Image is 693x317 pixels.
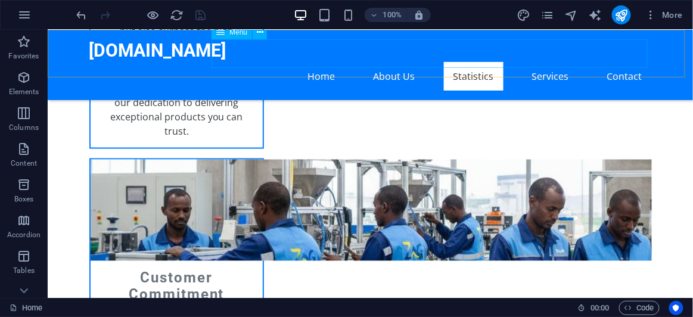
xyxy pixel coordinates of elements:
[414,10,424,20] i: On resize automatically adjust zoom level to fit chosen device.
[619,301,660,315] button: Code
[75,8,89,22] i: Undo: Delete elements (Ctrl+Z)
[540,8,555,22] button: pages
[14,194,34,204] p: Boxes
[669,301,683,315] button: Usercentrics
[13,266,35,275] p: Tables
[11,158,37,168] p: Content
[624,301,654,315] span: Code
[540,8,554,22] i: Pages (Ctrl+Alt+S)
[564,8,578,22] i: Navigator
[612,5,631,24] button: publish
[588,8,602,22] i: AI Writer
[599,303,601,312] span: :
[74,8,89,22] button: undo
[170,8,184,22] button: reload
[517,8,530,22] i: Design (Ctrl+Alt+Y)
[588,8,602,22] button: text_generator
[170,8,184,22] i: Reload page
[383,8,402,22] h6: 100%
[641,5,688,24] button: More
[365,8,407,22] button: 100%
[645,9,683,21] span: More
[9,123,39,132] p: Columns
[614,8,628,22] i: Publish
[8,51,39,61] p: Favorites
[564,8,579,22] button: navigator
[578,301,610,315] h6: Session time
[517,8,531,22] button: design
[7,230,41,240] p: Accordion
[591,301,609,315] span: 00 00
[9,87,39,97] p: Elements
[229,29,247,36] span: Menu
[10,301,42,315] a: Click to cancel selection. Double-click to open Pages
